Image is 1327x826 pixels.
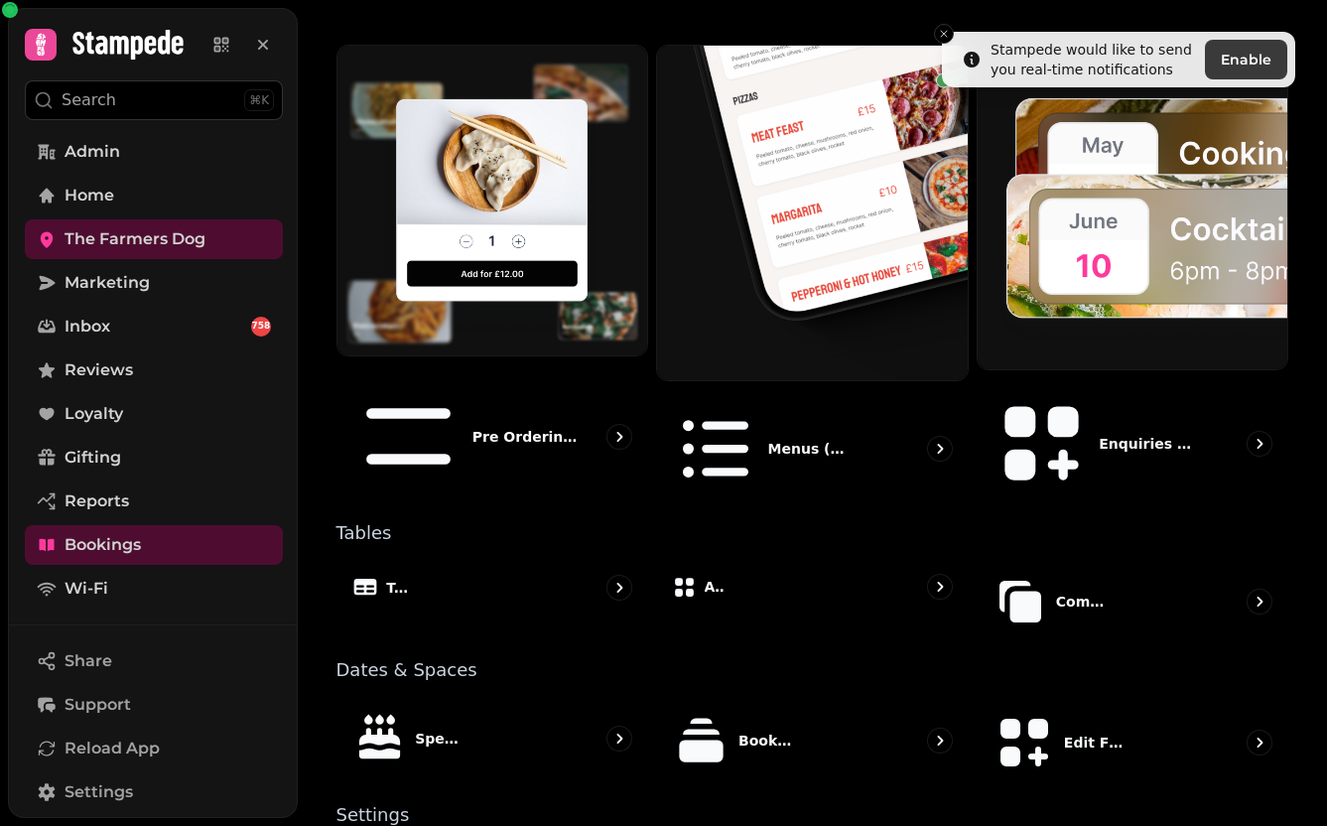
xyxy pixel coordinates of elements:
button: Support [25,685,283,725]
a: Admin [25,132,283,172]
button: Share [25,641,283,681]
span: Reports [65,489,129,513]
span: Bookings [65,533,141,557]
a: Wi-Fi [25,569,283,609]
p: Tables [386,578,409,598]
a: Booking Types [656,695,969,790]
svg: go to [1250,434,1269,454]
a: Areas [656,558,969,645]
a: Bookings [25,525,283,565]
img: Enquiries (Coming soon) [978,46,1288,370]
span: Reviews [65,358,133,382]
img: Menus (Coming soon) [657,46,968,381]
p: Menus (Coming soon) [768,439,852,459]
div: ⌘K [244,89,274,111]
a: The Farmers Dog [25,219,283,259]
a: Settings [25,772,283,812]
div: Stampede would like to send you real-time notifications [991,40,1197,79]
span: Admin [65,140,120,164]
a: Gifting [25,438,283,478]
a: Home [25,176,283,215]
span: Inbox [65,315,110,339]
span: Loyalty [65,402,123,426]
span: Reload App [65,737,160,760]
svg: go to [930,731,950,751]
svg: go to [930,439,950,459]
a: Combinations [977,558,1289,645]
span: Wi-Fi [65,577,108,601]
span: The Farmers Dog [65,227,205,251]
p: Booking Types [738,731,793,751]
p: Areas [705,577,726,597]
p: Pre ordering (Coming soon) [472,427,581,447]
svg: go to [609,427,629,447]
p: Combinations [1056,592,1108,612]
p: Enquiries (Coming soon) [1099,434,1194,454]
span: 758 [252,320,271,334]
a: Reviews [25,350,283,390]
svg: go to [1250,733,1269,753]
img: Pre ordering (Coming soon) [337,46,648,356]
span: Support [65,693,131,717]
p: Search [62,88,116,112]
p: Tables [336,524,1289,542]
button: Close toast [934,24,954,44]
button: Search⌘K [25,80,283,120]
a: Enquiries (Coming soon)Enquiries (Coming soon) [977,45,1289,509]
a: Marketing [25,263,283,303]
span: Marketing [65,271,150,295]
p: Edit Floor Plans [1064,733,1124,753]
a: Menus (Coming soon)Menus (Coming soon) [656,45,969,509]
button: Enable [1205,40,1287,79]
span: Settings [65,780,133,804]
p: Settings [336,806,1289,824]
a: Loyalty [25,394,283,434]
svg: go to [609,578,629,598]
svg: go to [1250,592,1269,612]
a: Pre ordering (Coming soon)Pre ordering (Coming soon) [336,45,649,509]
a: Reports [25,482,283,521]
a: Special Dates [336,695,649,790]
svg: go to [609,729,629,749]
p: Dates & Spaces [336,661,1289,679]
span: Gifting [65,446,121,470]
span: Share [65,649,112,673]
p: Special Dates [415,729,466,749]
a: Tables [336,558,649,645]
a: Edit Floor Plans [977,695,1289,790]
a: Inbox758 [25,307,283,346]
svg: go to [930,577,950,597]
span: Home [65,184,114,207]
button: Reload App [25,729,283,768]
